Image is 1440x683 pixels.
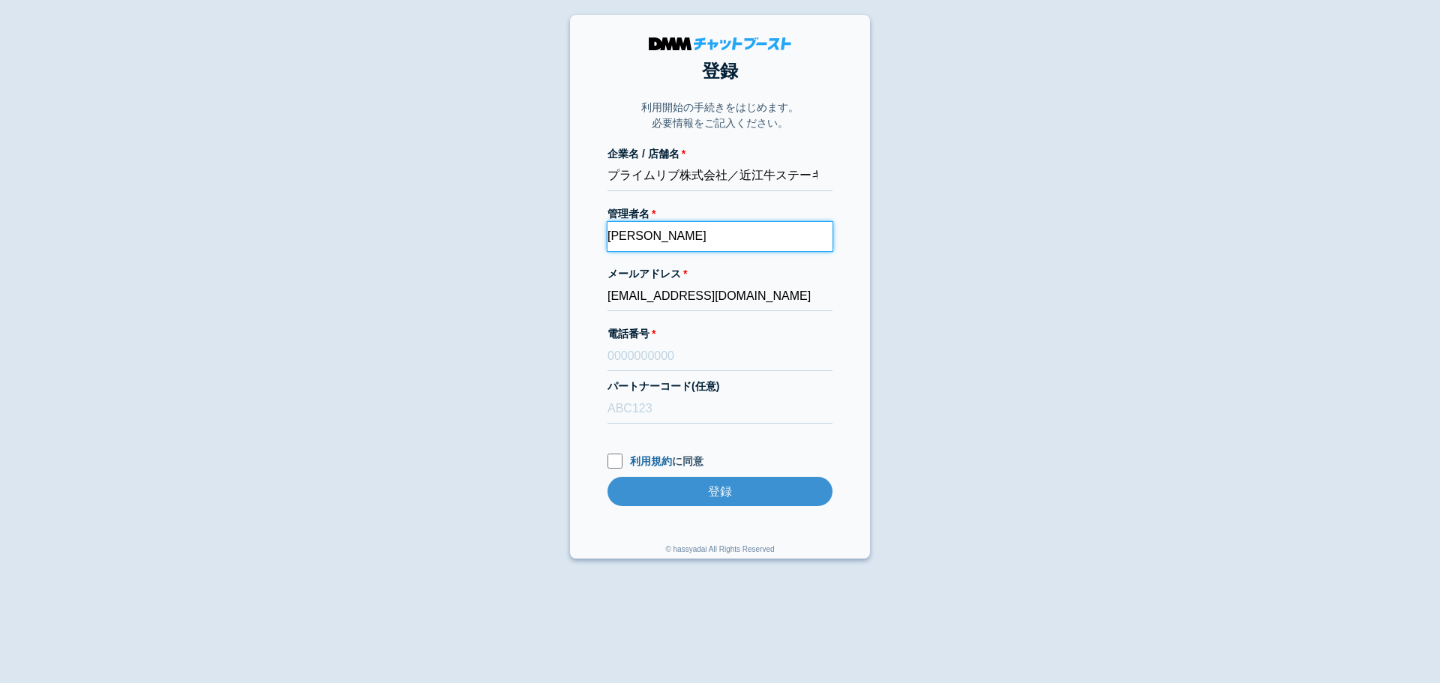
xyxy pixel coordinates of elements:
[607,222,832,251] input: 会話 太郎
[607,477,832,506] input: 登録
[607,58,832,85] h1: 登録
[607,379,832,394] label: パートナーコード(任意)
[607,146,832,162] label: 企業名 / 店舗名
[607,326,832,342] label: 電話番号
[607,162,832,191] input: 株式会社チャットブースト
[607,454,832,469] label: に同意
[665,544,774,559] div: © hassyadai All Rights Reserved
[607,454,622,469] input: 利用規約に同意
[607,266,832,282] label: メールアドレス
[630,455,672,467] a: 利用規約
[607,342,832,371] input: 0000000000
[607,282,832,311] input: xxx@cb.com
[649,37,791,50] img: DMMチャットブースト
[641,100,799,131] p: 利用開始の手続きをはじめます。 必要情報をご記入ください。
[607,394,832,424] input: ABC123
[607,206,832,222] label: 管理者名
